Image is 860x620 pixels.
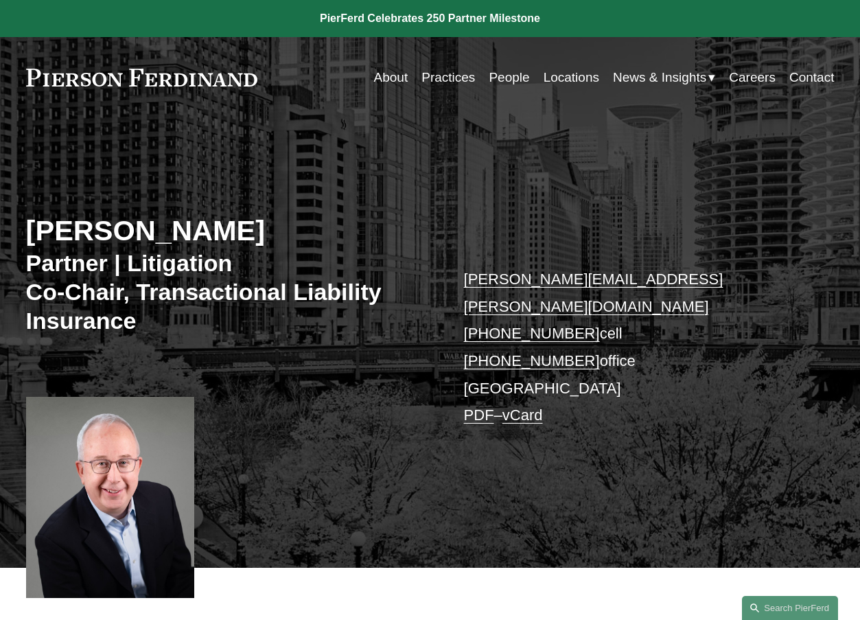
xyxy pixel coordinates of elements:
p: cell office [GEOGRAPHIC_DATA] – [464,266,801,429]
a: About [374,65,408,91]
a: Practices [421,65,475,91]
h3: Partner | Litigation Co-Chair, Transactional Liability Insurance [26,249,430,335]
a: [PERSON_NAME][EMAIL_ADDRESS][PERSON_NAME][DOMAIN_NAME] [464,271,723,315]
a: People [489,65,529,91]
span: News & Insights [613,66,706,89]
a: PDF [464,406,494,424]
a: [PHONE_NUMBER] [464,352,600,369]
a: vCard [502,406,543,424]
a: Search this site [742,596,838,620]
h2: [PERSON_NAME] [26,214,430,248]
a: Locations [544,65,599,91]
a: [PHONE_NUMBER] [464,325,600,342]
a: Careers [729,65,776,91]
a: folder dropdown [613,65,715,91]
a: Contact [789,65,834,91]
